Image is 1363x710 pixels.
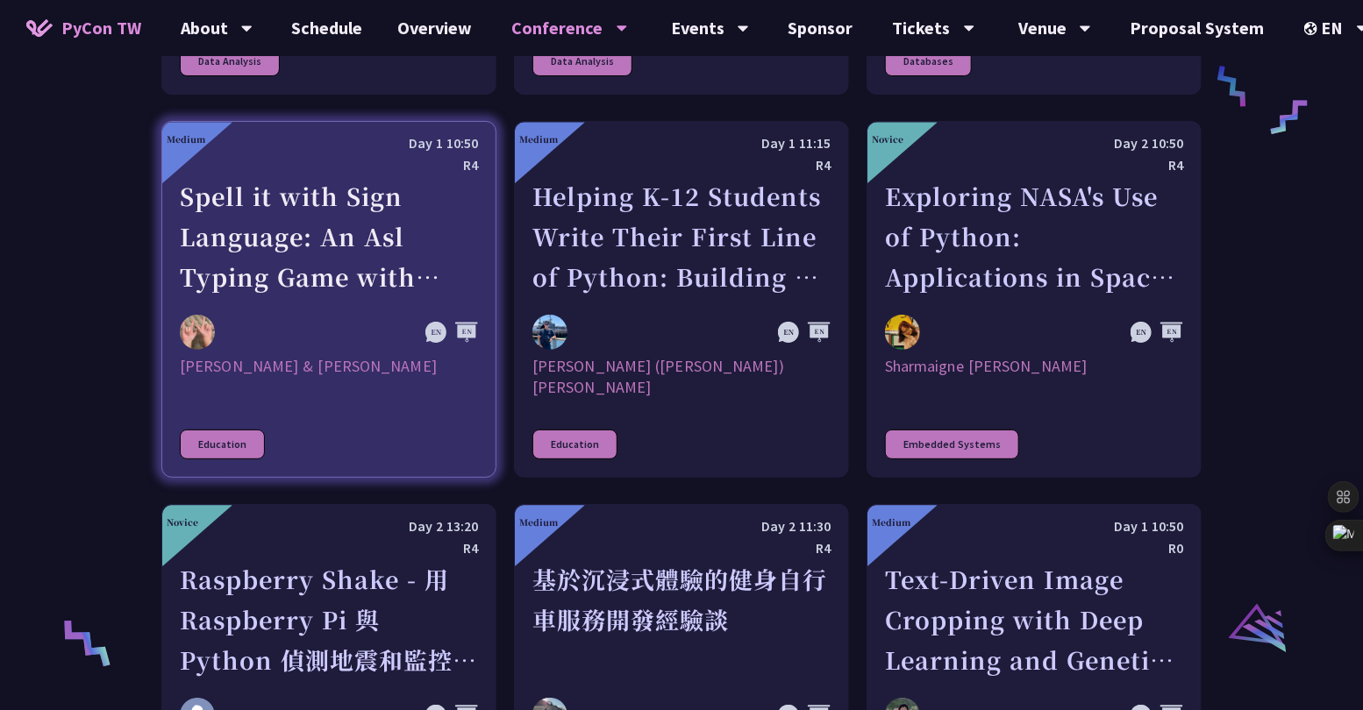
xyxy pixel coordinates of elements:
[532,356,831,398] div: [PERSON_NAME] ([PERSON_NAME]) [PERSON_NAME]
[532,176,831,297] div: Helping K-12 Students Write Their First Line of Python: Building a Game-Based Learning Platform w...
[885,515,1183,537] div: Day 1 10:50
[180,559,478,680] div: Raspberry Shake - 用 Raspberry Pi 與 Python 偵測地震和監控地球活動
[180,132,478,154] div: Day 1 10:50
[532,154,831,176] div: R4
[180,176,478,297] div: Spell it with Sign Language: An Asl Typing Game with MediaPipe
[167,515,198,529] div: Novice
[532,537,831,559] div: R4
[872,515,910,529] div: Medium
[180,315,215,350] img: Megan & Ethan
[180,356,478,398] div: [PERSON_NAME] & [PERSON_NAME]
[532,559,831,680] div: 基於沉浸式體驗的健身自行車服務開發經驗談
[167,132,205,146] div: Medium
[180,515,478,537] div: Day 2 13:20
[519,515,558,529] div: Medium
[885,315,920,350] img: Sharmaigne Angelie Mabano
[161,121,496,478] a: Medium Day 1 10:50 R4 Spell it with Sign Language: An Asl Typing Game with MediaPipe Megan & Etha...
[180,537,478,559] div: R4
[180,430,265,459] div: Education
[872,132,903,146] div: Novice
[885,356,1183,398] div: Sharmaigne [PERSON_NAME]
[532,132,831,154] div: Day 1 11:15
[867,121,1202,478] a: Novice Day 2 10:50 R4 Exploring NASA's Use of Python: Applications in Space Research and Data Ana...
[532,46,632,76] div: Data Analysis
[885,559,1183,680] div: Text-Driven Image Cropping with Deep Learning and Genetic Algorithm
[61,15,141,41] span: PyCon TW
[514,121,849,478] a: Medium Day 1 11:15 R4 Helping K-12 Students Write Their First Line of Python: Building a Game-Bas...
[885,430,1019,459] div: Embedded Systems
[180,154,478,176] div: R4
[885,132,1183,154] div: Day 2 10:50
[1304,22,1322,35] img: Locale Icon
[26,19,53,37] img: Home icon of PyCon TW 2025
[885,46,972,76] div: Databases
[519,132,558,146] div: Medium
[180,46,280,76] div: Data Analysis
[885,176,1183,297] div: Exploring NASA's Use of Python: Applications in Space Research and Data Analysis
[885,154,1183,176] div: R4
[532,430,617,459] div: Education
[532,515,831,537] div: Day 2 11:30
[885,537,1183,559] div: R0
[9,6,159,50] a: PyCon TW
[532,315,567,350] img: Chieh-Hung (Jeff) Cheng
